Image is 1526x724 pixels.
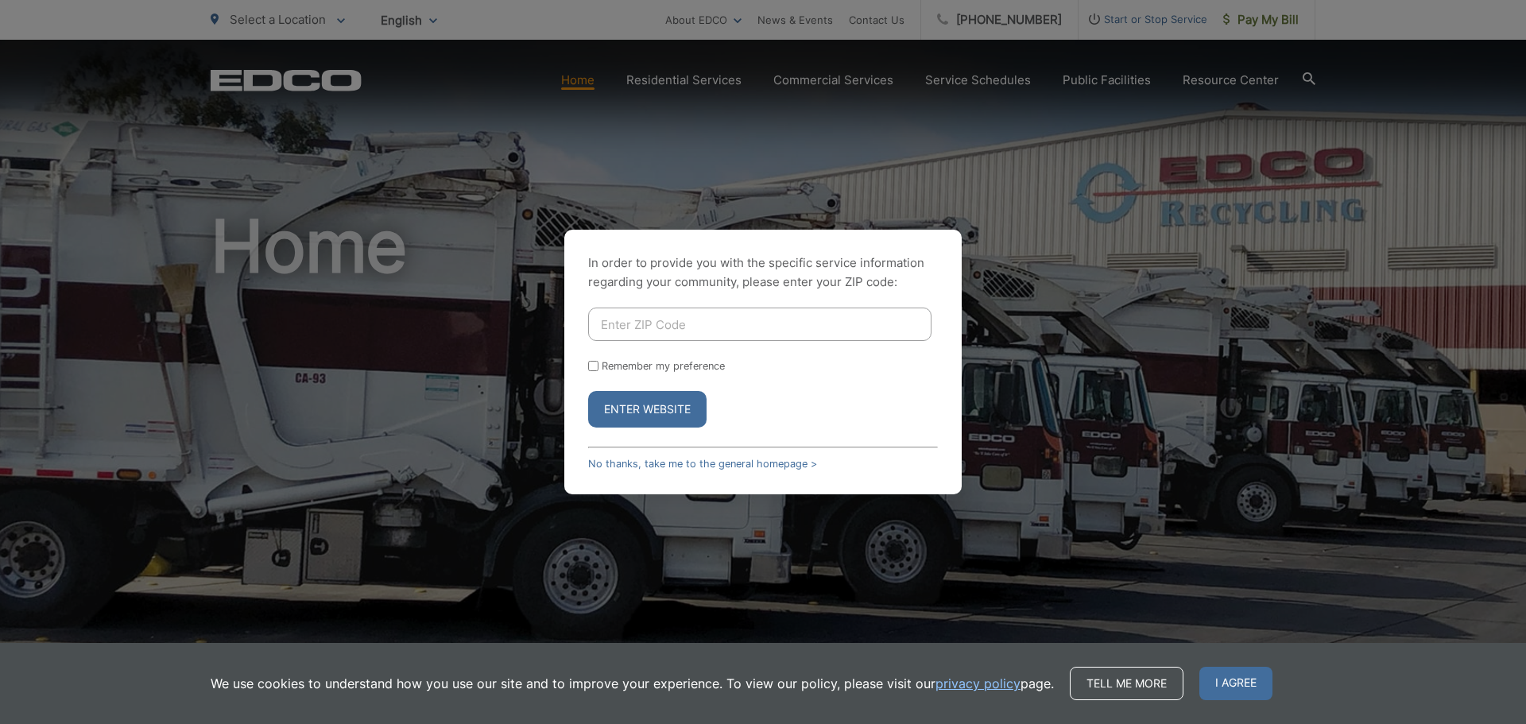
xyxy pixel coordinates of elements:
[1199,667,1272,700] span: I agree
[588,308,931,341] input: Enter ZIP Code
[935,674,1021,693] a: privacy policy
[211,674,1054,693] p: We use cookies to understand how you use our site and to improve your experience. To view our pol...
[602,360,725,372] label: Remember my preference
[588,458,817,470] a: No thanks, take me to the general homepage >
[1070,667,1183,700] a: Tell me more
[588,254,938,292] p: In order to provide you with the specific service information regarding your community, please en...
[588,391,707,428] button: Enter Website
